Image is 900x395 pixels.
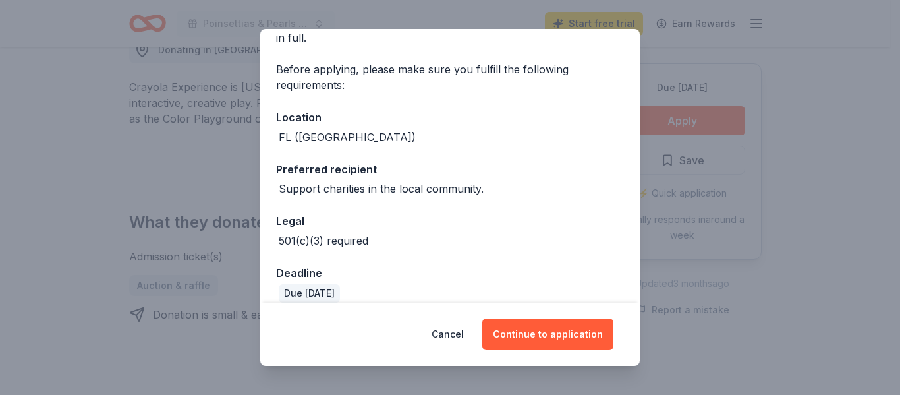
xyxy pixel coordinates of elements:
div: Support charities in the local community. [279,181,484,197]
div: Location [276,109,624,126]
div: Due [DATE] [279,284,340,303]
button: Continue to application [482,319,613,350]
div: Legal [276,212,624,229]
div: Preferred recipient [276,161,624,178]
div: FL ([GEOGRAPHIC_DATA]) [279,129,416,145]
div: Before applying, please make sure you fulfill the following requirements: [276,61,624,93]
button: Cancel [432,319,464,350]
div: 501(c)(3) required [279,233,368,249]
div: Deadline [276,264,624,282]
